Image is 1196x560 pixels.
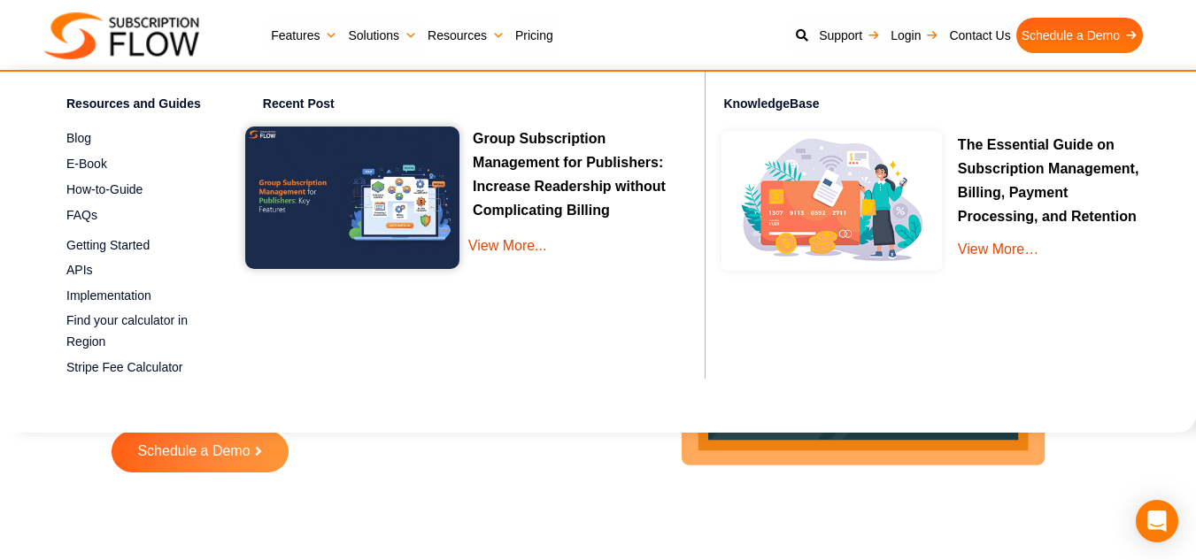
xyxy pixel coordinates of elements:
[510,18,559,53] a: Pricing
[66,236,150,255] span: Getting Started
[66,155,107,173] span: E-Book
[66,179,201,200] a: How-to-Guide
[66,234,201,256] a: Getting Started
[66,287,151,305] span: Implementation
[723,85,1178,124] h4: KnowledgeBase
[66,153,201,174] a: E-Book
[66,128,201,150] a: Blog
[66,206,97,225] span: FAQs
[66,285,201,306] a: Implementation
[473,131,666,224] a: Group Subscription Management for Publishers: Increase Readership without Complicating Billing
[245,127,459,269] img: Group Subscription Management for Publishers
[66,357,201,379] a: Stripe Fee Calculator
[814,18,885,53] a: Support
[266,18,343,53] a: Features
[66,204,201,226] a: FAQs
[66,260,201,281] a: APIs
[66,311,201,353] a: Find your calculator in Region
[137,444,250,459] span: Schedule a Demo
[422,18,510,53] a: Resources
[1136,500,1178,542] div: Open Intercom Messenger
[343,18,422,53] a: Solutions
[44,12,199,59] img: Subscriptionflow
[468,234,675,284] a: View More...
[714,124,948,278] img: Online-recurring-Billing-software
[885,18,944,53] a: Login
[112,431,289,472] a: Schedule a Demo
[958,133,1152,229] p: The Essential Guide on Subscription Management, Billing, Payment Processing, and Retention
[944,18,1015,53] a: Contact Us
[958,242,1038,257] a: View More…
[263,94,692,119] h4: Recent Post
[1016,18,1143,53] a: Schedule a Demo
[66,94,201,119] h4: Resources and Guides
[66,180,143,199] span: How-to-Guide
[66,129,91,148] span: Blog
[66,261,93,280] span: APIs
